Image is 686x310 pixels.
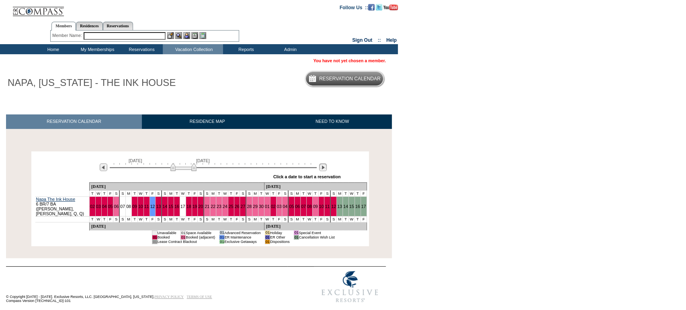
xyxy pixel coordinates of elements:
[267,44,311,54] td: Admin
[95,190,101,196] td: W
[156,204,161,209] a: 13
[301,204,306,209] a: 07
[258,216,264,222] td: T
[294,230,299,235] td: 01
[235,204,240,209] a: 26
[337,190,343,196] td: M
[217,204,221,209] a: 23
[270,239,290,244] td: Dispositions
[319,76,381,82] h5: Reservation Calendar
[163,44,223,54] td: Vacation Collection
[224,230,261,235] td: Advanced Reservation
[270,235,290,239] td: ER Other
[259,204,264,209] a: 30
[240,216,246,222] td: S
[126,204,131,209] a: 08
[264,182,367,190] td: [DATE]
[132,204,137,209] a: 09
[204,190,210,196] td: S
[89,190,95,196] td: T
[198,190,204,196] td: S
[246,216,252,222] td: S
[354,190,360,196] td: T
[156,216,162,222] td: S
[89,182,264,190] td: [DATE]
[180,235,185,239] td: 01
[138,204,143,209] a: 10
[74,44,119,54] td: My Memberships
[277,204,282,209] a: 03
[162,216,168,222] td: S
[386,37,397,43] a: Help
[186,235,215,239] td: Booked (adjacent)
[229,204,233,209] a: 25
[101,190,107,196] td: T
[354,216,360,222] td: T
[113,190,119,196] td: S
[343,190,349,196] td: T
[183,32,190,39] img: Impersonate
[324,216,330,222] td: S
[252,216,258,222] td: M
[271,204,276,209] a: 02
[222,216,228,222] td: W
[149,216,156,222] td: F
[246,190,252,196] td: S
[90,204,95,209] a: 02
[264,190,270,196] td: W
[325,204,330,209] a: 11
[219,235,224,239] td: 01
[89,222,264,230] td: [DATE]
[330,216,336,222] td: S
[289,204,294,209] a: 05
[187,295,212,299] a: TERMS OF USE
[383,4,398,10] img: Subscribe to our YouTube Channel
[119,216,125,222] td: S
[142,114,273,128] a: RESIDENCE MAP
[107,190,113,196] td: F
[234,190,240,196] td: F
[270,216,276,222] td: T
[276,190,282,196] td: F
[376,4,382,10] img: Follow us on Twitter
[378,37,381,43] span: ::
[276,216,282,222] td: F
[313,58,386,63] span: You have not yet chosen a member.
[52,32,83,39] div: Member Name:
[211,204,215,209] a: 22
[198,216,204,222] td: S
[186,216,192,222] td: T
[272,114,392,128] a: NEED TO KNOW
[186,204,191,209] a: 18
[174,204,179,209] a: 16
[162,204,167,209] a: 14
[295,190,301,196] td: M
[6,267,287,307] td: © Copyright [DATE] - [DATE]. Exclusive Resorts, LLC. [GEOGRAPHIC_DATA], [US_STATE]. Compass Versi...
[149,190,156,196] td: F
[30,44,74,54] td: Home
[192,190,198,196] td: F
[306,216,312,222] td: W
[222,190,228,196] td: W
[152,235,157,239] td: 01
[295,216,301,222] td: M
[282,216,288,222] td: S
[376,4,382,9] a: Follow us on Twitter
[102,204,107,209] a: 04
[337,216,343,222] td: M
[126,190,132,196] td: M
[343,216,349,222] td: T
[162,190,168,196] td: S
[180,216,186,222] td: W
[144,204,149,209] a: 11
[205,204,209,209] a: 21
[355,204,360,209] a: 16
[101,216,107,222] td: T
[157,239,215,244] td: Lease Contract Blackout
[191,32,198,39] img: Reservations
[383,4,398,9] a: Subscribe to our YouTube Channel
[294,235,299,239] td: 01
[35,196,90,216] td: 6 BR/7 BA ([PERSON_NAME], [PERSON_NAME], Q, Q)
[240,190,246,196] td: S
[265,230,270,235] td: 01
